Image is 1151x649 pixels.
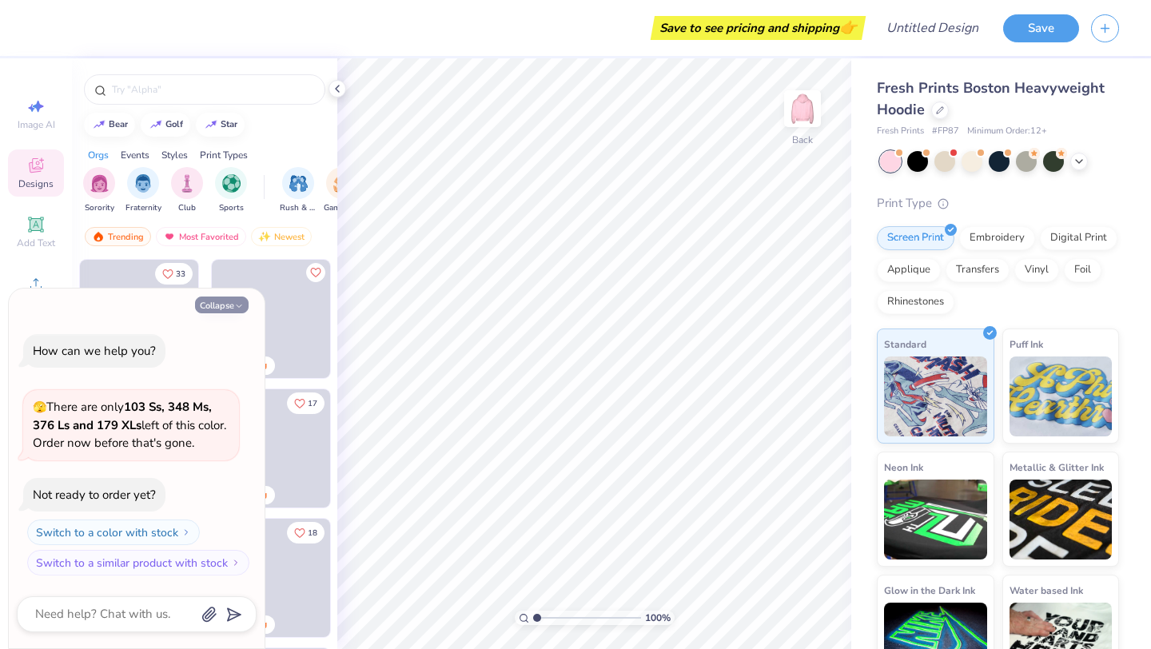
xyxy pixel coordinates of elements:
img: trend_line.gif [93,120,106,129]
div: Embroidery [959,226,1035,250]
div: filter for Fraternity [125,167,161,214]
div: Transfers [946,258,1010,282]
button: Like [155,263,193,285]
button: Save [1003,14,1079,42]
div: filter for Sorority [83,167,115,214]
img: trending.gif [92,231,105,242]
span: Sorority [85,202,114,214]
div: Screen Print [877,226,954,250]
div: star [221,120,237,129]
button: filter button [125,167,161,214]
div: filter for Rush & Bid [280,167,317,214]
button: Like [287,392,325,414]
div: bear [109,120,128,129]
img: Switch to a color with stock [181,528,191,537]
div: Trending [85,227,151,246]
div: How can we help you? [33,343,156,359]
img: Newest.gif [258,231,271,242]
button: golf [141,113,190,137]
div: Vinyl [1014,258,1059,282]
div: Orgs [88,148,109,162]
span: 👉 [839,18,857,37]
span: Game Day [324,202,360,214]
img: trend_line.gif [205,120,217,129]
span: 33 [176,270,185,278]
div: Newest [251,227,312,246]
span: Minimum Order: 12 + [967,125,1047,138]
button: filter button [171,167,203,214]
div: Print Type [877,194,1119,213]
div: Foil [1064,258,1101,282]
strong: 103 Ss, 348 Ms, 376 Ls and 179 XLs [33,399,212,433]
img: Standard [884,356,987,436]
input: Try "Alpha" [110,82,315,98]
span: Metallic & Glitter Ink [1010,459,1104,476]
span: Standard [884,336,926,352]
span: 100 % [645,611,671,625]
div: Back [792,133,813,147]
img: Back [787,93,818,125]
button: filter button [215,167,247,214]
img: Neon Ink [884,480,987,559]
div: Events [121,148,149,162]
button: filter button [324,167,360,214]
div: Print Types [200,148,248,162]
button: Collapse [195,297,249,313]
img: Switch to a similar product with stock [231,558,241,567]
button: Switch to a color with stock [27,520,200,545]
button: filter button [83,167,115,214]
img: Game Day Image [333,174,352,193]
div: Most Favorited [156,227,246,246]
span: Rush & Bid [280,202,317,214]
img: trend_line.gif [149,120,162,129]
span: There are only left of this color. Order now before that's gone. [33,399,226,451]
button: filter button [280,167,317,214]
img: Metallic & Glitter Ink [1010,480,1113,559]
div: Applique [877,258,941,282]
span: Glow in the Dark Ink [884,582,975,599]
span: # FP87 [932,125,959,138]
img: Club Image [178,174,196,193]
div: Save to see pricing and shipping [655,16,862,40]
span: Fresh Prints Boston Heavyweight Hoodie [877,78,1105,119]
div: filter for Sports [215,167,247,214]
button: bear [84,113,135,137]
img: Rush & Bid Image [289,174,308,193]
img: Fraternity Image [134,174,152,193]
span: 18 [308,529,317,537]
img: Puff Ink [1010,356,1113,436]
span: Add Text [17,237,55,249]
span: Club [178,202,196,214]
img: Sorority Image [90,174,109,193]
div: filter for Game Day [324,167,360,214]
button: Switch to a similar product with stock [27,550,249,575]
div: golf [165,120,183,129]
span: Neon Ink [884,459,923,476]
img: most_fav.gif [163,231,176,242]
span: Sports [219,202,244,214]
span: Water based Ink [1010,582,1083,599]
div: Not ready to order yet? [33,487,156,503]
span: Designs [18,177,54,190]
input: Untitled Design [874,12,991,44]
span: 🫣 [33,400,46,415]
div: filter for Club [171,167,203,214]
span: Puff Ink [1010,336,1043,352]
div: Styles [161,148,188,162]
div: Digital Print [1040,226,1117,250]
span: Fraternity [125,202,161,214]
button: star [196,113,245,137]
div: Rhinestones [877,290,954,314]
span: Image AI [18,118,55,131]
button: Like [306,263,325,282]
button: Like [287,522,325,543]
img: Sports Image [222,174,241,193]
span: Fresh Prints [877,125,924,138]
span: 17 [308,400,317,408]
